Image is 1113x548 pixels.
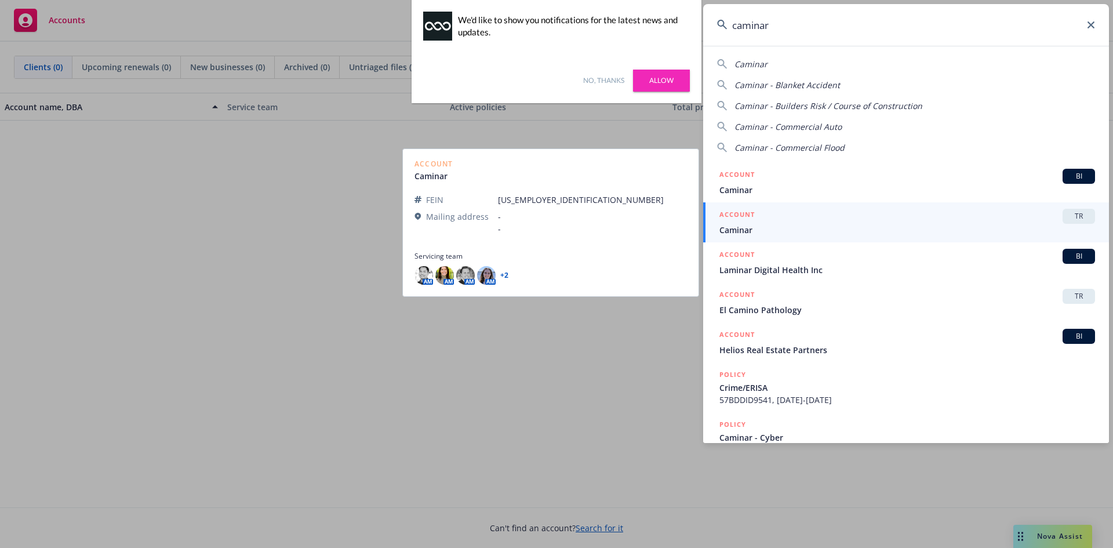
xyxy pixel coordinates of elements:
span: Caminar - Blanket Accident [734,79,840,90]
span: TR [1067,211,1090,222]
a: POLICYCaminar - Cyber [703,412,1109,462]
a: ACCOUNTTREl Camino Pathology [703,282,1109,322]
a: ACCOUNTBICaminar [703,162,1109,202]
span: Crime/ERISA [719,382,1095,394]
span: BI [1067,251,1090,262]
span: Caminar [719,184,1095,196]
h5: ACCOUNT [719,289,755,303]
span: Caminar [719,224,1095,236]
span: TR [1067,291,1090,302]
a: Allow [633,70,690,92]
div: We'd like to show you notifications for the latest news and updates. [458,14,684,38]
span: Laminar Digital Health Inc [719,264,1095,276]
a: ACCOUNTTRCaminar [703,202,1109,242]
span: Helios Real Estate Partners [719,344,1095,356]
span: BI [1067,171,1090,182]
a: No, thanks [583,75,624,86]
h5: ACCOUNT [719,169,755,183]
span: 57BDDID9541, [DATE]-[DATE] [719,394,1095,406]
h5: POLICY [719,369,746,380]
a: ACCOUNTBIHelios Real Estate Partners [703,322,1109,362]
h5: ACCOUNT [719,329,755,343]
h5: POLICY [719,419,746,430]
span: BI [1067,331,1090,342]
span: Caminar - Commercial Flood [734,142,845,153]
span: Caminar [734,59,768,70]
a: POLICYCrime/ERISA57BDDID9541, [DATE]-[DATE] [703,362,1109,412]
input: Search... [703,4,1109,46]
span: Caminar - Cyber [719,431,1095,444]
span: Caminar - Builders Risk / Course of Construction [734,100,922,111]
a: ACCOUNTBILaminar Digital Health Inc [703,242,1109,282]
h5: ACCOUNT [719,209,755,223]
span: Caminar - Commercial Auto [734,121,842,132]
h5: ACCOUNT [719,249,755,263]
span: El Camino Pathology [719,304,1095,316]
